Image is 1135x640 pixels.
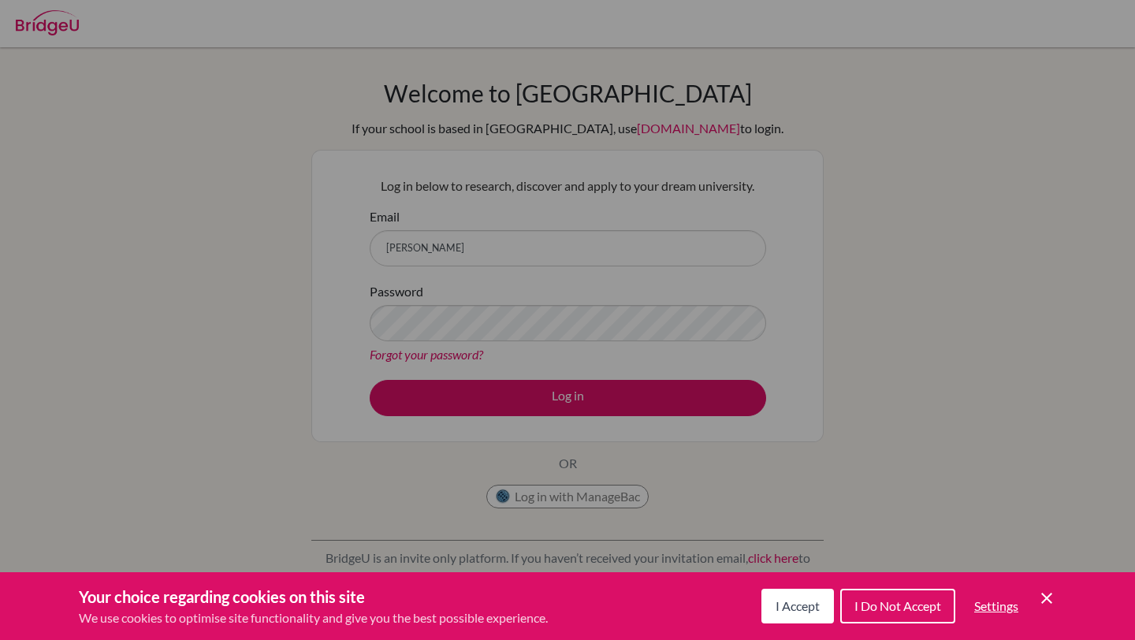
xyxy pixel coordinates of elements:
[840,589,955,623] button: I Do Not Accept
[79,608,548,627] p: We use cookies to optimise site functionality and give you the best possible experience.
[761,589,834,623] button: I Accept
[974,598,1018,613] span: Settings
[1037,589,1056,608] button: Save and close
[962,590,1031,622] button: Settings
[776,598,820,613] span: I Accept
[854,598,941,613] span: I Do Not Accept
[79,585,548,608] h3: Your choice regarding cookies on this site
